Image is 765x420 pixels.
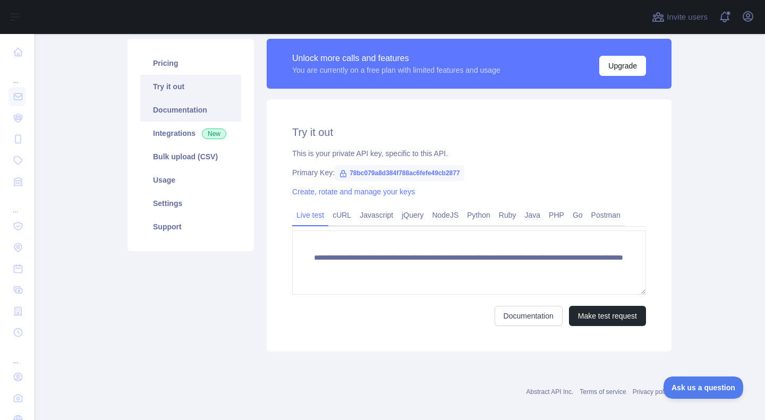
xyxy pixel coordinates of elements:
a: jQuery [397,207,428,224]
button: Upgrade [599,56,646,76]
a: Privacy policy [633,388,671,396]
button: Make test request [569,306,646,326]
a: NodeJS [428,207,463,224]
a: Integrations New [140,122,241,145]
a: Documentation [140,98,241,122]
a: Try it out [140,75,241,98]
a: Abstract API Inc. [526,388,574,396]
div: This is your private API key, specific to this API. [292,148,646,159]
a: Bulk upload (CSV) [140,145,241,168]
div: ... [8,64,25,85]
a: Ruby [495,207,521,224]
div: ... [8,344,25,365]
a: Live test [292,207,328,224]
a: Javascript [355,207,397,224]
a: Usage [140,168,241,192]
span: 78bc079a8d384f788ac6fefe49cb2877 [335,165,464,181]
a: Java [521,207,545,224]
button: Invite users [650,8,710,25]
div: ... [8,193,25,215]
a: PHP [545,207,568,224]
h2: Try it out [292,125,646,140]
a: Postman [587,207,625,224]
a: Pricing [140,52,241,75]
a: Documentation [495,306,563,326]
a: Support [140,215,241,238]
a: Terms of service [580,388,626,396]
a: Python [463,207,495,224]
div: You are currently on a free plan with limited features and usage [292,65,500,75]
iframe: Toggle Customer Support [664,376,744,399]
div: Primary Key: [292,167,646,178]
span: New [202,128,226,139]
a: Go [568,207,587,224]
div: Unlock more calls and features [292,52,500,65]
a: Settings [140,192,241,215]
a: Create, rotate and manage your keys [292,187,415,196]
a: cURL [328,207,355,224]
span: Invite users [667,11,708,23]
